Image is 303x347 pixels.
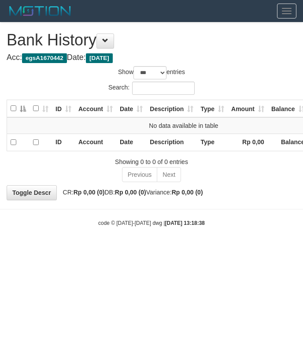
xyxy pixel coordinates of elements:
h1: Bank History [7,31,296,49]
th: Type [197,134,228,151]
span: [DATE] [86,53,113,63]
label: Search: [108,82,195,95]
strong: Rp 0,00 (0) [172,189,203,196]
select: Showentries [133,66,166,79]
strong: Rp 0,00 (0) [74,189,105,196]
th: : activate to sort column ascending [30,100,52,118]
a: Next [157,167,181,182]
label: Show entries [118,66,185,79]
th: Rp 0,00 [228,134,268,151]
img: MOTION_logo.png [7,4,74,18]
th: Date [116,134,146,151]
small: code © [DATE]-[DATE] dwg | [98,220,205,226]
th: Account [75,134,116,151]
th: Amount: activate to sort column ascending [228,100,268,118]
th: Description: activate to sort column ascending [146,100,197,118]
th: ID [52,134,75,151]
span: CR: DB: Variance: [59,189,203,196]
span: egsA1670442 [22,53,67,63]
th: Account: activate to sort column ascending [75,100,116,118]
th: ID: activate to sort column ascending [52,100,75,118]
th: Description [146,134,197,151]
div: Showing 0 to 0 of 0 entries [7,154,296,166]
input: Search: [132,82,195,95]
th: Date: activate to sort column ascending [116,100,146,118]
strong: Rp 0,00 (0) [115,189,146,196]
a: Toggle Descr [7,185,57,200]
h4: Acc: Date: [7,53,296,62]
strong: [DATE] 13:18:38 [165,220,205,226]
th: : activate to sort column descending [7,100,30,118]
th: Type: activate to sort column ascending [197,100,228,118]
a: Previous [122,167,157,182]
